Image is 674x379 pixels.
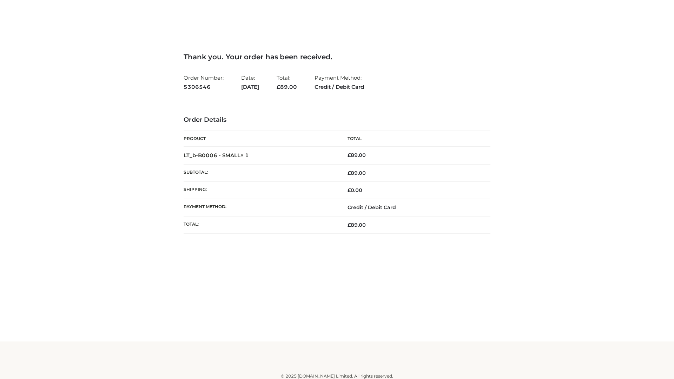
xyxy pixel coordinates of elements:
span: £ [348,222,351,228]
strong: LT_b-B0006 - SMALL [184,152,249,159]
li: Date: [241,72,259,93]
span: £ [348,152,351,158]
span: 89.00 [348,222,366,228]
th: Total: [184,216,337,233]
th: Payment method: [184,199,337,216]
strong: × 1 [240,152,249,159]
strong: Credit / Debit Card [315,82,364,92]
td: Credit / Debit Card [337,199,490,216]
span: £ [348,170,351,176]
span: 89.00 [277,84,297,90]
li: Payment Method: [315,72,364,93]
h3: Order Details [184,116,490,124]
th: Product [184,131,337,147]
li: Total: [277,72,297,93]
th: Subtotal: [184,164,337,181]
bdi: 89.00 [348,152,366,158]
strong: [DATE] [241,82,259,92]
th: Shipping: [184,182,337,199]
h3: Thank you. Your order has been received. [184,53,490,61]
th: Total [337,131,490,147]
li: Order Number: [184,72,224,93]
span: £ [277,84,280,90]
strong: 5306546 [184,82,224,92]
bdi: 0.00 [348,187,362,193]
span: £ [348,187,351,193]
span: 89.00 [348,170,366,176]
